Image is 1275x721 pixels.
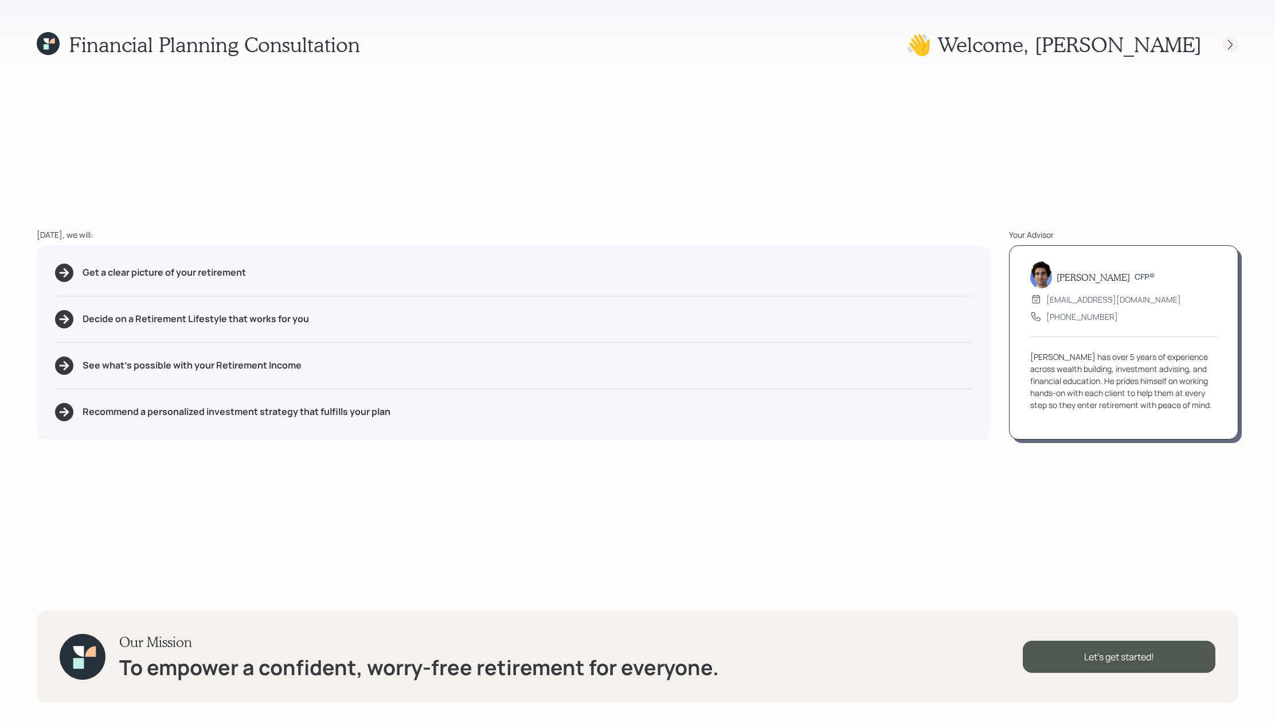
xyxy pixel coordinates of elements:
[83,267,246,278] h5: Get a clear picture of your retirement
[83,314,309,324] h5: Decide on a Retirement Lifestyle that works for you
[83,406,390,417] h5: Recommend a personalized investment strategy that fulfills your plan
[1046,293,1181,305] div: [EMAIL_ADDRESS][DOMAIN_NAME]
[1057,272,1130,283] h5: [PERSON_NAME]
[1046,311,1118,323] div: [PHONE_NUMBER]
[1023,641,1215,673] div: Let's get started!
[1009,229,1238,241] div: Your Advisor
[1135,272,1155,282] h6: CFP®
[69,32,360,57] h1: Financial Planning Consultation
[83,360,302,371] h5: See what's possible with your Retirement Income
[119,634,719,651] h3: Our Mission
[119,655,719,680] h1: To empower a confident, worry-free retirement for everyone.
[37,229,991,241] div: [DATE], we will:
[1030,261,1052,288] img: harrison-schaefer-headshot-2.png
[1030,351,1217,411] div: [PERSON_NAME] has over 5 years of experience across wealth building, investment advising, and fin...
[906,32,1202,57] h1: 👋 Welcome , [PERSON_NAME]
